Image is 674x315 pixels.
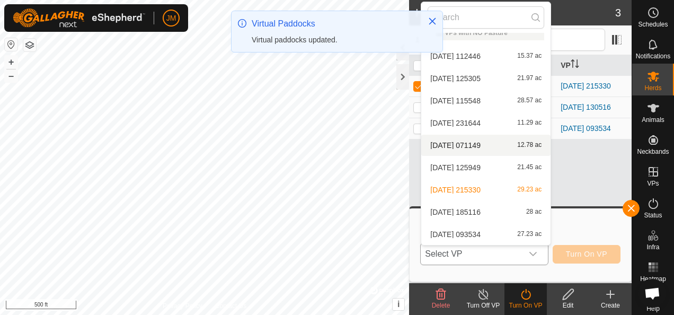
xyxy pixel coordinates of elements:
[646,305,660,312] span: Help
[421,135,551,156] li: 2025-06-09 071149
[646,244,659,250] span: Infra
[421,68,551,89] li: 2025-01-18 125305
[517,52,542,60] span: 15.37 ac
[638,21,668,28] span: Schedules
[430,75,481,82] span: [DATE] 125305
[642,117,664,123] span: Animals
[547,301,589,310] div: Edit
[397,300,400,309] span: i
[640,276,666,282] span: Heatmap
[252,34,417,46] div: Virtual paddocks updated.
[517,164,542,171] span: 21.45 ac
[430,119,481,127] span: [DATE] 231644
[517,75,542,82] span: 21.97 ac
[421,157,551,178] li: 2025-06-09 125949
[252,17,417,30] div: Virtual Paddocks
[421,243,522,265] span: Select VP
[517,97,542,104] span: 28.57 ac
[163,301,202,311] a: Privacy Policy
[421,90,551,111] li: 2025-01-28 115548
[517,186,542,194] span: 29.23 ac
[430,231,481,238] span: [DATE] 093534
[644,212,662,218] span: Status
[561,124,611,133] a: [DATE] 093534
[615,5,621,21] span: 3
[638,279,667,308] div: Open chat
[430,208,481,216] span: [DATE] 185116
[428,6,544,29] input: Search
[566,250,607,258] span: Turn On VP
[637,148,669,155] span: Neckbands
[23,39,36,51] button: Map Layers
[166,13,176,24] span: JM
[553,245,620,264] button: Turn On VP
[462,301,504,310] div: Turn Off VP
[517,142,542,149] span: 12.78 ac
[561,103,611,111] a: [DATE] 130516
[556,55,632,76] th: VP
[421,46,551,67] li: 2025-01-14 112446
[636,53,670,59] span: Notifications
[393,299,404,310] button: i
[436,30,536,36] div: VPs with NO Pasture
[504,301,547,310] div: Turn On VP
[526,208,542,216] span: 28 ac
[589,301,632,310] div: Create
[421,224,551,245] li: 2025-06-16 093534
[13,8,145,28] img: Gallagher Logo
[430,52,481,60] span: [DATE] 112446
[430,164,481,171] span: [DATE] 125949
[5,56,17,68] button: +
[5,69,17,82] button: –
[421,112,551,134] li: 2025-06-04 231644
[430,97,481,104] span: [DATE] 115548
[517,231,542,238] span: 27.23 ac
[517,119,542,127] span: 11.29 ac
[5,38,17,51] button: Reset Map
[421,179,551,200] li: 2025-06-09 215330
[432,302,450,309] span: Delete
[644,85,661,91] span: Herds
[647,180,659,187] span: VPs
[215,301,246,311] a: Contact Us
[522,243,544,265] div: dropdown trigger
[561,82,611,90] a: [DATE] 215330
[415,6,615,19] h2: Herds
[430,186,481,194] span: [DATE] 215330
[571,61,579,69] p-sorticon: Activate to sort
[425,14,440,29] button: Close
[430,142,481,149] span: [DATE] 071149
[421,202,551,223] li: 2025-06-10 185116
